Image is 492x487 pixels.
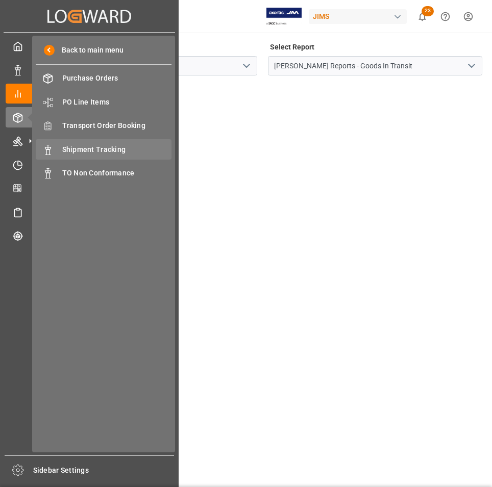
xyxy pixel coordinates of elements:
[36,92,171,112] a: PO Line Items
[33,465,175,476] span: Sidebar Settings
[36,68,171,88] a: Purchase Orders
[463,58,479,74] button: open menu
[411,5,434,28] button: show 23 new notifications
[6,84,173,104] a: My Reports
[6,60,173,80] a: Data Management
[6,226,173,246] a: Tracking Shipment
[6,155,173,174] a: Timeslot Management V2
[62,120,172,131] span: Transport Order Booking
[55,45,124,56] span: Back to main menu
[6,178,173,198] a: CO2 Calculator
[36,163,171,183] a: TO Non Conformance
[62,144,172,155] span: Shipment Tracking
[62,168,172,178] span: TO Non Conformance
[62,97,172,108] span: PO Line Items
[238,58,254,74] button: open menu
[266,8,302,25] img: Exertis%20JAM%20-%20Email%20Logo.jpg_1722504956.jpg
[62,73,172,84] span: Purchase Orders
[422,6,434,16] span: 23
[36,139,171,159] a: Shipment Tracking
[268,40,316,54] label: Select Report
[6,202,173,222] a: Sailing Schedules
[6,36,173,56] a: My Cockpit
[268,56,482,75] input: Type to search/select
[36,116,171,136] a: Transport Order Booking
[434,5,457,28] button: Help Center
[309,9,407,24] div: JIMS
[309,7,411,26] button: JIMS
